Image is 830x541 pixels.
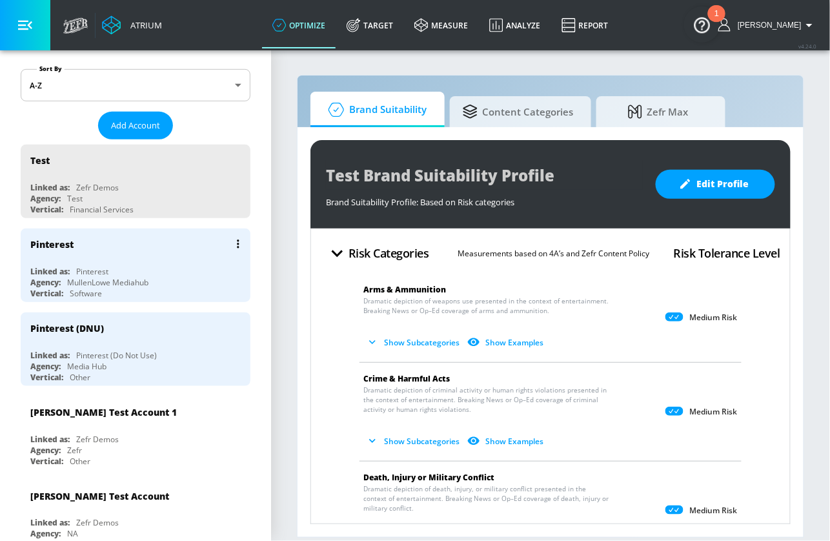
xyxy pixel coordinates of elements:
[363,332,465,353] button: Show Subcategories
[30,193,61,204] div: Agency:
[30,372,63,383] div: Vertical:
[67,361,106,372] div: Media Hub
[674,244,780,262] h4: Risk Tolerance Level
[21,229,250,302] div: PinterestLinked as:PinterestAgency:MullenLowe MediahubVertical:Software
[67,277,148,288] div: MullenLowe Mediahub
[30,529,61,540] div: Agency:
[30,434,70,445] div: Linked as:
[67,445,82,456] div: Zefr
[682,176,749,192] span: Edit Profile
[30,456,63,467] div: Vertical:
[30,238,74,250] div: Pinterest
[363,284,446,295] span: Arms & Ammunition
[21,312,250,386] div: Pinterest (DNU)Linked as:Pinterest (Do Not Use)Agency:Media HubVertical:Other
[30,445,61,456] div: Agency:
[363,296,611,316] span: Dramatic depiction of weapons use presented in the context of entertainment. Breaking News or Op–...
[30,277,61,288] div: Agency:
[336,2,404,48] a: Target
[30,266,70,277] div: Linked as:
[111,118,160,133] span: Add Account
[30,154,50,167] div: Test
[465,332,549,353] button: Show Examples
[37,65,65,73] label: Sort By
[21,396,250,470] div: [PERSON_NAME] Test Account 1Linked as:Zefr DemosAgency:ZefrVertical:Other
[690,505,738,516] p: Medium Risk
[30,361,61,372] div: Agency:
[479,2,551,48] a: Analyze
[326,190,643,208] div: Brand Suitability Profile: Based on Risk categories
[67,529,78,540] div: NA
[70,456,90,467] div: Other
[363,431,465,452] button: Show Subcategories
[76,434,119,445] div: Zefr Demos
[733,21,802,30] span: login as: casey.cohen@zefr.com
[363,484,611,513] span: Dramatic depiction of death, injury, or military conflict presented in the context of entertainme...
[21,145,250,218] div: TestLinked as:Zefr DemosAgency:TestVertical:Financial Services
[609,96,707,127] span: Zefr Max
[70,372,90,383] div: Other
[458,247,650,260] p: Measurements based on 4A’s and Zefr Content Policy
[76,350,157,361] div: Pinterest (Do Not Use)
[30,406,177,418] div: [PERSON_NAME] Test Account 1
[656,170,775,199] button: Edit Profile
[363,373,450,384] span: Crime & Harmful Acts
[321,238,434,269] button: Risk Categories
[551,2,619,48] a: Report
[684,6,720,43] button: Open Resource Center, 1 new notification
[76,266,108,277] div: Pinterest
[349,244,429,262] h4: Risk Categories
[714,14,719,30] div: 1
[76,518,119,529] div: Zefr Demos
[30,490,169,502] div: [PERSON_NAME] Test Account
[30,288,63,299] div: Vertical:
[323,94,427,125] span: Brand Suitability
[718,17,817,33] button: [PERSON_NAME]
[70,204,134,215] div: Financial Services
[363,385,611,414] span: Dramatic depiction of criminal activity or human rights violations presented in the context of en...
[690,312,738,323] p: Medium Risk
[21,69,250,101] div: A-Z
[404,2,479,48] a: measure
[363,472,494,483] span: Death, Injury or Military Conflict
[30,518,70,529] div: Linked as:
[30,182,70,193] div: Linked as:
[463,96,573,127] span: Content Categories
[102,15,162,35] a: Atrium
[30,204,63,215] div: Vertical:
[799,43,817,50] span: v 4.24.0
[262,2,336,48] a: optimize
[67,193,83,204] div: Test
[70,288,102,299] div: Software
[690,407,738,417] p: Medium Risk
[76,182,119,193] div: Zefr Demos
[125,19,162,31] div: Atrium
[465,431,549,452] button: Show Examples
[98,112,173,139] button: Add Account
[30,350,70,361] div: Linked as:
[30,322,104,334] div: Pinterest (DNU)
